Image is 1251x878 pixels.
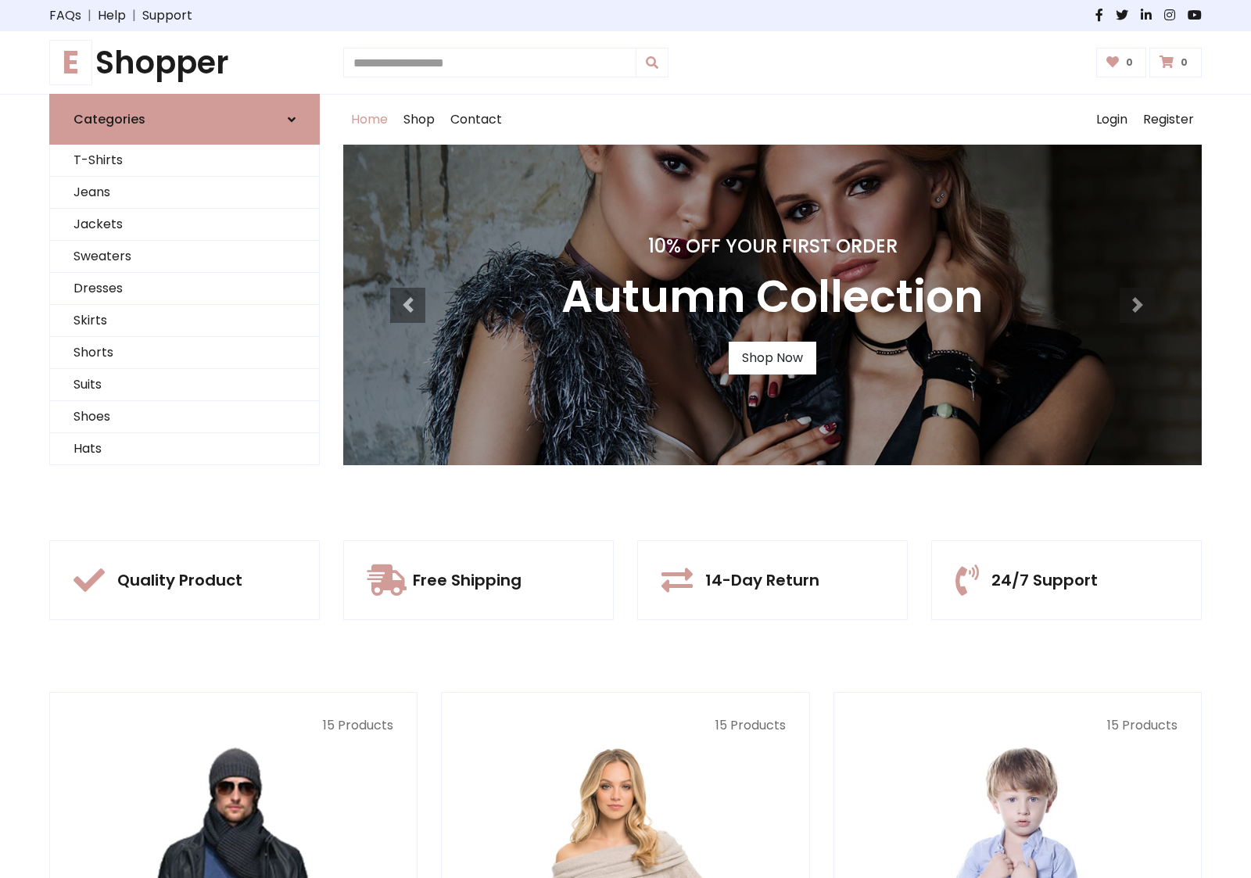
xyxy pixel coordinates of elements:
a: Hats [50,433,319,465]
h3: Autumn Collection [561,271,984,323]
a: Shorts [50,337,319,369]
span: E [49,40,92,85]
span: 0 [1177,56,1192,70]
a: Shop Now [729,342,816,374]
a: Suits [50,369,319,401]
h5: 14-Day Return [705,571,819,590]
span: | [126,6,142,25]
span: | [81,6,98,25]
a: Sweaters [50,241,319,273]
a: EShopper [49,44,320,81]
a: 0 [1096,48,1147,77]
p: 15 Products [858,716,1178,735]
a: 0 [1149,48,1202,77]
a: Categories [49,94,320,145]
a: Dresses [50,273,319,305]
a: Jeans [50,177,319,209]
a: Contact [443,95,510,145]
a: Login [1088,95,1135,145]
h5: Quality Product [117,571,242,590]
a: Register [1135,95,1202,145]
a: Shoes [50,401,319,433]
a: Jackets [50,209,319,241]
p: 15 Products [465,716,785,735]
h4: 10% Off Your First Order [561,235,984,258]
a: Help [98,6,126,25]
a: Home [343,95,396,145]
h1: Shopper [49,44,320,81]
span: 0 [1122,56,1137,70]
a: Support [142,6,192,25]
a: T-Shirts [50,145,319,177]
h5: 24/7 Support [991,571,1098,590]
a: FAQs [49,6,81,25]
a: Shop [396,95,443,145]
a: Skirts [50,305,319,337]
h5: Free Shipping [413,571,522,590]
h6: Categories [73,112,145,127]
p: 15 Products [73,716,393,735]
